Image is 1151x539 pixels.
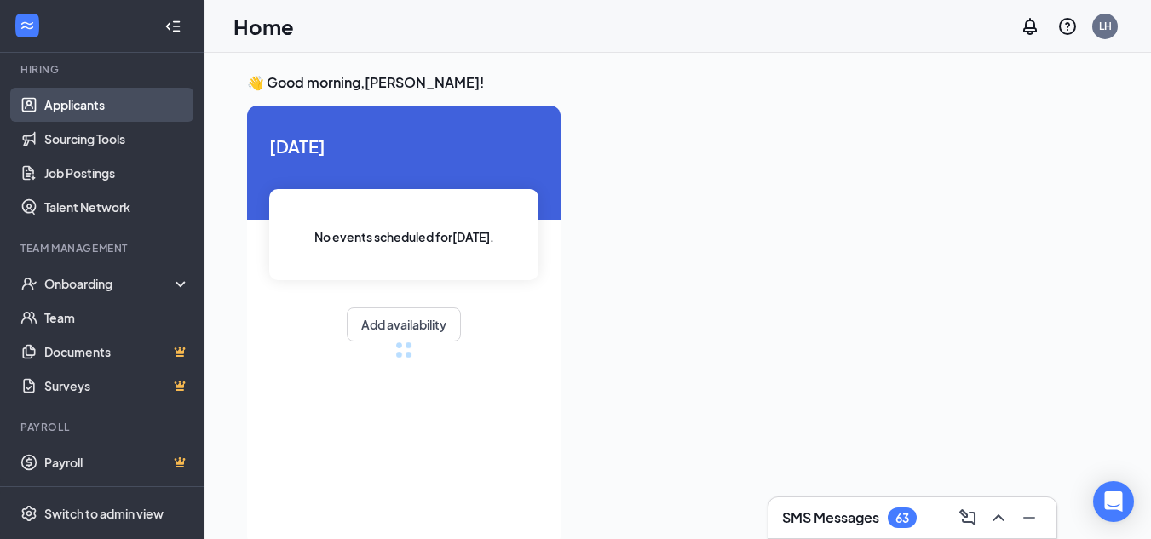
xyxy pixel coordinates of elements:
svg: WorkstreamLogo [19,17,36,34]
svg: Settings [20,505,37,522]
div: LH [1099,19,1112,33]
h1: Home [233,12,294,41]
button: ChevronUp [985,504,1012,531]
a: Talent Network [44,190,190,224]
svg: Notifications [1020,16,1040,37]
svg: Collapse [164,18,181,35]
button: ComposeMessage [954,504,981,531]
div: Payroll [20,420,187,434]
div: Hiring [20,62,187,77]
button: Minimize [1016,504,1043,531]
span: [DATE] [269,133,538,159]
div: Open Intercom Messenger [1093,481,1134,522]
svg: QuestionInfo [1057,16,1078,37]
svg: UserCheck [20,275,37,292]
svg: ChevronUp [988,507,1009,528]
svg: Minimize [1019,507,1039,528]
a: DocumentsCrown [44,335,190,369]
div: Switch to admin view [44,505,164,522]
h3: SMS Messages [782,508,879,527]
a: Team [44,301,190,335]
div: 63 [895,511,909,525]
h3: 👋 Good morning, [PERSON_NAME] ! [247,73,1108,92]
div: loading meetings... [395,341,412,358]
a: Job Postings [44,156,190,190]
a: Applicants [44,88,190,122]
div: Onboarding [44,275,176,292]
a: PayrollCrown [44,445,190,479]
a: Sourcing Tools [44,122,190,156]
svg: ComposeMessage [958,507,978,528]
span: No events scheduled for [DATE] . [314,227,494,246]
a: SurveysCrown [44,369,190,403]
div: Team Management [20,241,187,255]
button: Add availability [347,307,461,341]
